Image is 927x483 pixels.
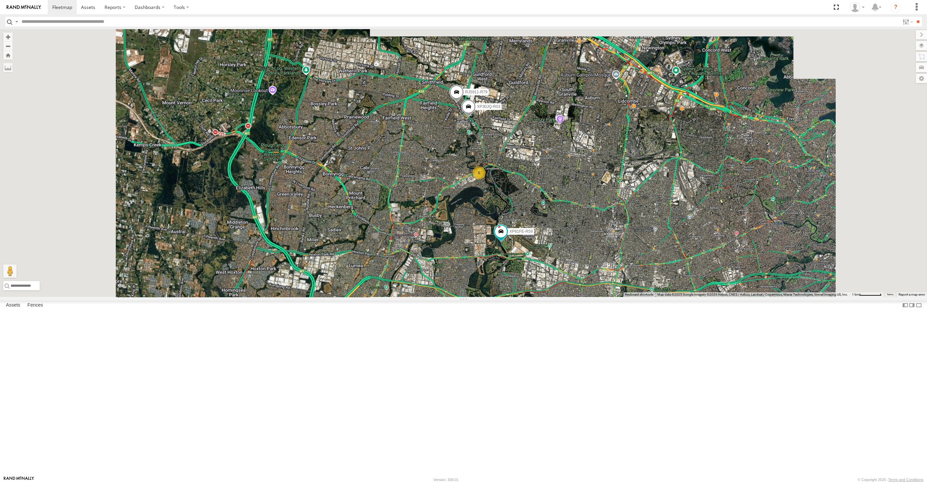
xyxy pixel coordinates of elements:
[433,478,459,482] div: Version: 308.01
[888,478,923,482] a: Terms and Conditions
[900,17,914,26] label: Search Filter Options
[915,301,922,310] label: Hide Summary Table
[7,5,41,10] img: rand-logo.svg
[477,104,501,109] span: XP30JQ-R03
[850,292,883,297] button: Map Scale: 1 km per 63 pixels
[625,292,653,297] button: Keyboard shortcuts
[3,41,13,51] button: Zoom out
[3,32,13,41] button: Zoom in
[902,301,908,310] label: Dock Summary Table to the Left
[890,2,901,13] i: ?
[899,293,925,296] a: Report a map error
[848,2,867,12] div: Quang MAC
[3,265,17,278] button: Drag Pegman onto the map to open Street View
[3,301,23,310] label: Assets
[24,301,46,310] label: Fences
[14,17,19,26] label: Search Query
[657,293,848,296] span: Map data ©2025 Google Imagery ©2025 Airbus, CNES / Airbus, Landsat / Copernicus, Maxar Technologi...
[887,293,894,296] a: Terms (opens in new tab)
[858,478,923,482] div: © Copyright 2025 -
[3,51,13,60] button: Zoom Home
[916,74,927,83] label: Map Settings
[3,63,13,72] label: Measure
[472,166,486,179] div: 5
[4,476,34,483] a: Visit our Website
[509,229,533,234] span: XP81FE-R59
[465,89,487,94] span: RJ5911-R79
[908,301,915,310] label: Dock Summary Table to the Right
[852,293,859,296] span: 1 km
